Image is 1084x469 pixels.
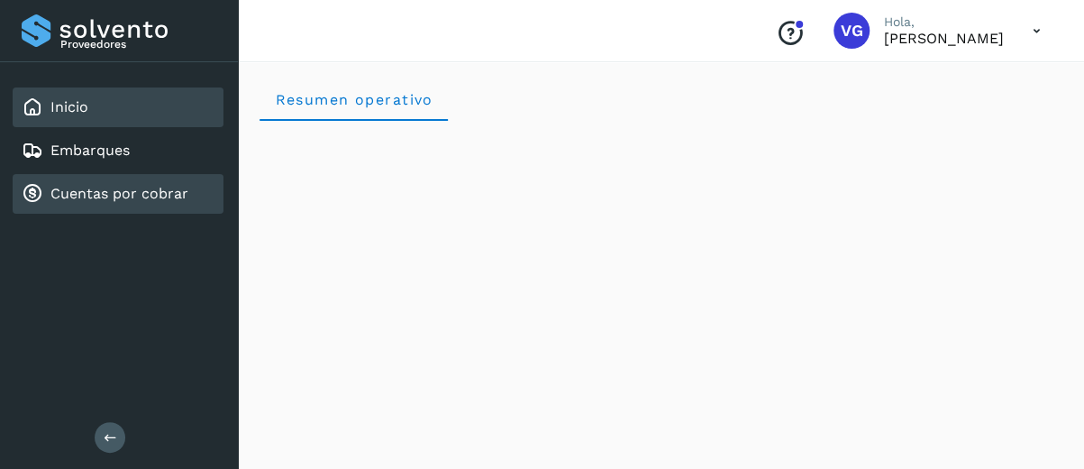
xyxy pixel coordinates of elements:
span: Resumen operativo [274,91,433,108]
p: Proveedores [60,38,216,51]
a: Cuentas por cobrar [50,185,188,202]
div: Inicio [13,87,223,127]
div: Cuentas por cobrar [13,174,223,214]
a: Embarques [50,142,130,159]
a: Inicio [50,98,88,115]
div: Embarques [13,131,223,170]
p: VIRIDIANA GONZALEZ MENDOZA [884,30,1004,47]
p: Hola, [884,14,1004,30]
